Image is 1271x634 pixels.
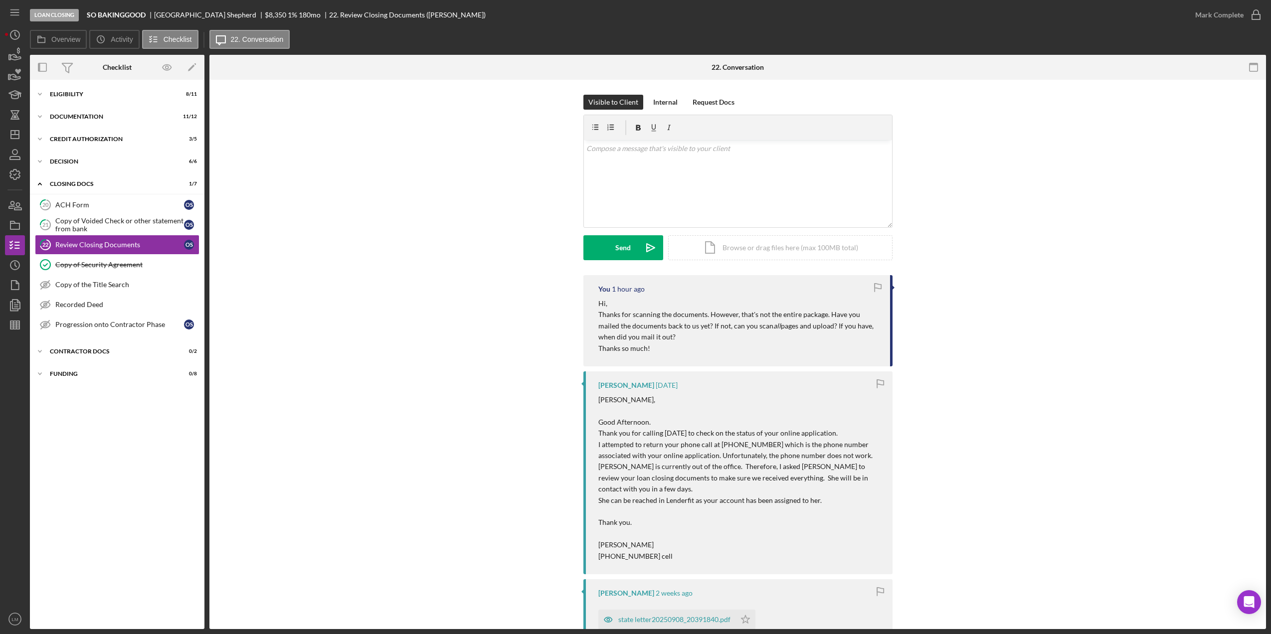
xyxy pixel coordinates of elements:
[598,394,883,405] p: [PERSON_NAME],
[50,91,172,97] div: Eligibility
[35,215,199,235] a: 21Copy of Voided Check or other statement from bankOS
[1195,5,1244,25] div: Mark Complete
[184,200,194,210] div: O S
[598,517,883,528] p: Thank you.
[265,11,286,19] div: $8,350
[55,217,184,233] div: Copy of Voided Check or other statement from bank
[209,30,290,49] button: 22. Conversation
[50,181,172,187] div: CLOSING DOCS
[588,95,638,110] div: Visible to Client
[598,417,883,428] p: Good Afternoon.
[50,136,172,142] div: CREDIT AUTHORIZATION
[1185,5,1266,25] button: Mark Complete
[55,201,184,209] div: ACH Form
[184,220,194,230] div: O S
[87,11,146,19] b: SO BAKINGGOOD
[184,240,194,250] div: O S
[288,11,297,19] div: 1 %
[164,35,192,43] label: Checklist
[688,95,739,110] button: Request Docs
[656,589,693,597] time: 2025-09-09 00:53
[598,343,880,354] p: Thanks so much!
[50,348,172,354] div: Contractor Docs
[35,275,199,295] a: Copy of the Title Search
[89,30,139,49] button: Activity
[11,617,18,622] text: LM
[598,381,654,389] div: [PERSON_NAME]
[179,158,197,164] div: 6 / 6
[42,201,49,208] tspan: 20
[184,319,194,329] div: O S
[231,35,284,43] label: 22. Conversation
[42,241,48,248] tspan: 22
[598,495,883,506] p: She can be reached in Lenderfit as your account has been assigned to her.
[179,114,197,120] div: 11 / 12
[50,371,172,377] div: Funding
[656,381,678,389] time: 2025-09-22 16:30
[55,281,199,289] div: Copy of the Title Search
[329,11,486,19] div: 22. Review Closing Documents ([PERSON_NAME])
[598,298,880,309] p: Hi,
[51,35,80,43] label: Overview
[299,11,321,19] div: 180 mo
[653,95,678,110] div: Internal
[598,439,883,462] p: I attempted to return your phone call at [PHONE_NUMBER] which is the phone number associated with...
[598,539,883,550] p: [PERSON_NAME]
[35,315,199,334] a: Progression onto Contractor PhaseOS
[50,158,172,164] div: Decision
[773,321,781,330] em: all
[55,261,199,269] div: Copy of Security Agreement
[618,616,730,624] div: state letter20250908_20391840.pdf
[179,136,197,142] div: 3 / 5
[179,181,197,187] div: 1 / 7
[30,30,87,49] button: Overview
[55,320,184,328] div: Progression onto Contractor Phase
[179,371,197,377] div: 0 / 8
[55,301,199,309] div: Recorded Deed
[35,195,199,215] a: 20ACH FormOS
[598,285,610,293] div: You
[615,235,631,260] div: Send
[55,241,184,249] div: Review Closing Documents
[179,348,197,354] div: 0 / 2
[1237,590,1261,614] div: Open Intercom Messenger
[30,9,79,21] div: Loan Closing
[583,95,643,110] button: Visible to Client
[598,551,883,562] p: [PHONE_NUMBER] cell
[5,609,25,629] button: LM
[598,461,883,494] p: [PERSON_NAME] is currently out of the office. Therefore, I asked [PERSON_NAME] to review your loa...
[583,235,663,260] button: Send
[142,30,198,49] button: Checklist
[42,221,48,228] tspan: 21
[154,11,265,19] div: [GEOGRAPHIC_DATA] Shepherd
[598,428,883,439] p: Thank you for calling [DATE] to check on the status of your online application.
[35,295,199,315] a: Recorded Deed
[648,95,683,110] button: Internal
[712,63,764,71] div: 22. Conversation
[598,589,654,597] div: [PERSON_NAME]
[693,95,734,110] div: Request Docs
[179,91,197,97] div: 8 / 11
[35,255,199,275] a: Copy of Security Agreement
[111,35,133,43] label: Activity
[35,235,199,255] a: 22Review Closing DocumentsOS
[50,114,172,120] div: Documentation
[598,610,755,630] button: state letter20250908_20391840.pdf
[103,63,132,71] div: Checklist
[612,285,645,293] time: 2025-09-24 16:57
[598,309,880,342] p: Thanks for scanning the documents. However, that's not the entire package. Have you mailed the do...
